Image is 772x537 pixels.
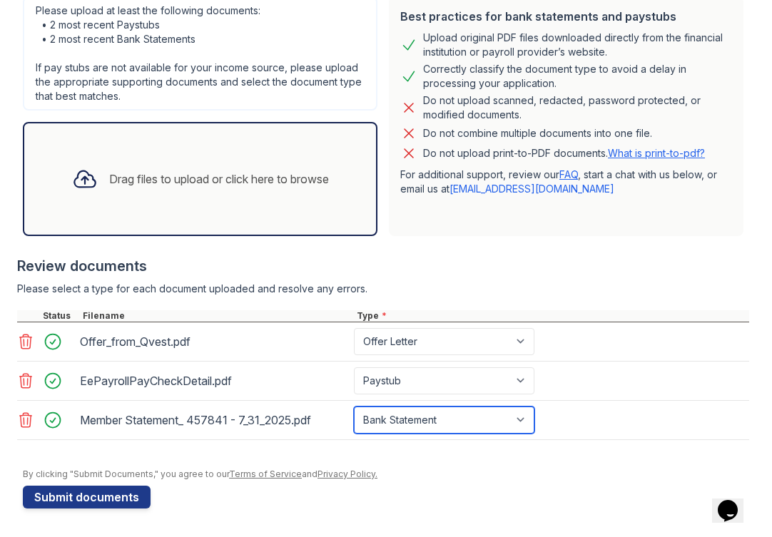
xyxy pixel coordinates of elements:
[17,282,749,296] div: Please select a type for each document uploaded and resolve any errors.
[400,8,732,25] div: Best practices for bank statements and paystubs
[423,62,732,91] div: Correctly classify the document type to avoid a delay in processing your application.
[80,369,348,392] div: EePayrollPayCheckDetail.pdf
[229,469,302,479] a: Terms of Service
[80,409,348,431] div: Member Statement_ 457841 - 7_31_2025.pdf
[423,146,705,160] p: Do not upload print-to-PDF documents.
[450,183,614,195] a: [EMAIL_ADDRESS][DOMAIN_NAME]
[40,310,80,322] div: Status
[80,310,354,322] div: Filename
[318,469,377,479] a: Privacy Policy.
[559,168,578,180] a: FAQ
[608,147,705,159] a: What is print-to-pdf?
[80,330,348,353] div: Offer_from_Qvest.pdf
[423,31,732,59] div: Upload original PDF files downloaded directly from the financial institution or payroll provider’...
[712,480,758,523] iframe: chat widget
[423,93,732,122] div: Do not upload scanned, redacted, password protected, or modified documents.
[109,170,329,188] div: Drag files to upload or click here to browse
[17,256,749,276] div: Review documents
[23,486,151,508] button: Submit documents
[423,125,652,142] div: Do not combine multiple documents into one file.
[23,469,749,480] div: By clicking "Submit Documents," you agree to our and
[400,168,732,196] p: For additional support, review our , start a chat with us below, or email us at
[354,310,749,322] div: Type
